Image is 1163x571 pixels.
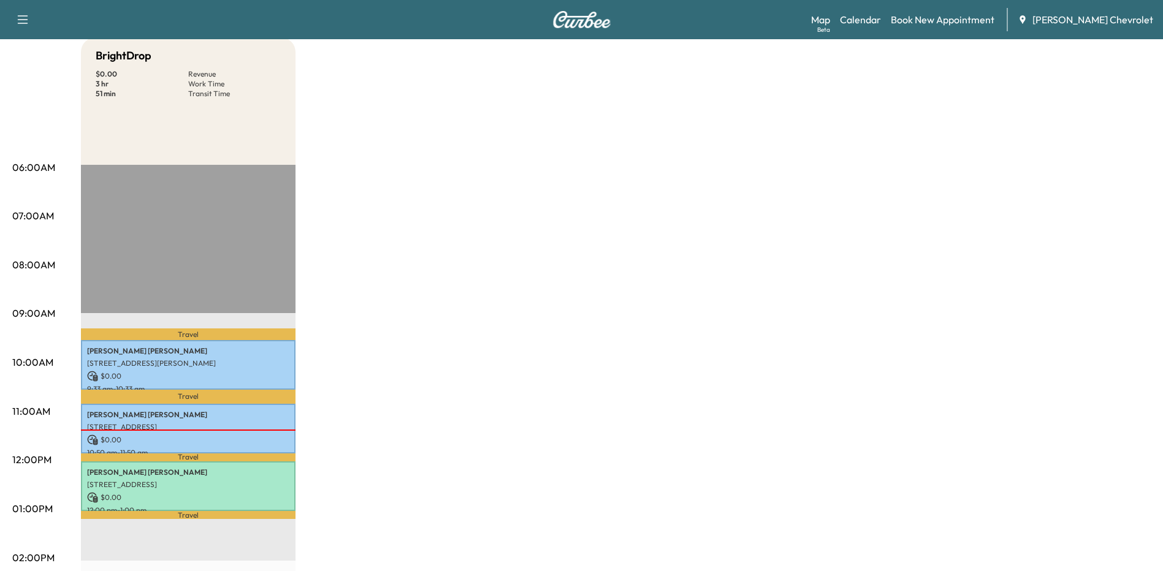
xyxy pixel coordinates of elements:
[87,410,289,420] p: [PERSON_NAME] [PERSON_NAME]
[87,480,289,490] p: [STREET_ADDRESS]
[12,355,53,369] p: 10:00AM
[87,358,289,368] p: [STREET_ADDRESS][PERSON_NAME]
[12,452,51,467] p: 12:00PM
[96,47,151,64] h5: BrightDrop
[188,79,281,89] p: Work Time
[12,550,55,565] p: 02:00PM
[12,208,54,223] p: 07:00AM
[811,12,830,27] a: MapBeta
[87,434,289,445] p: $ 0.00
[81,390,296,404] p: Travel
[96,69,188,79] p: $ 0.00
[12,160,55,175] p: 06:00AM
[188,89,281,99] p: Transit Time
[12,306,55,320] p: 09:00AM
[840,12,881,27] a: Calendar
[87,492,289,503] p: $ 0.00
[96,89,188,99] p: 51 min
[81,453,296,461] p: Travel
[817,25,830,34] div: Beta
[81,511,296,519] p: Travel
[1032,12,1153,27] span: [PERSON_NAME] Chevrolet
[87,448,289,458] p: 10:50 am - 11:50 am
[87,422,289,432] p: [STREET_ADDRESS]
[96,79,188,89] p: 3 hr
[81,328,296,340] p: Travel
[87,467,289,477] p: [PERSON_NAME] [PERSON_NAME]
[12,257,55,272] p: 08:00AM
[87,371,289,382] p: $ 0.00
[12,501,53,516] p: 01:00PM
[12,404,50,418] p: 11:00AM
[87,384,289,394] p: 9:33 am - 10:33 am
[87,505,289,515] p: 12:00 pm - 1:00 pm
[552,11,611,28] img: Curbee Logo
[87,346,289,356] p: [PERSON_NAME] [PERSON_NAME]
[188,69,281,79] p: Revenue
[891,12,994,27] a: Book New Appointment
